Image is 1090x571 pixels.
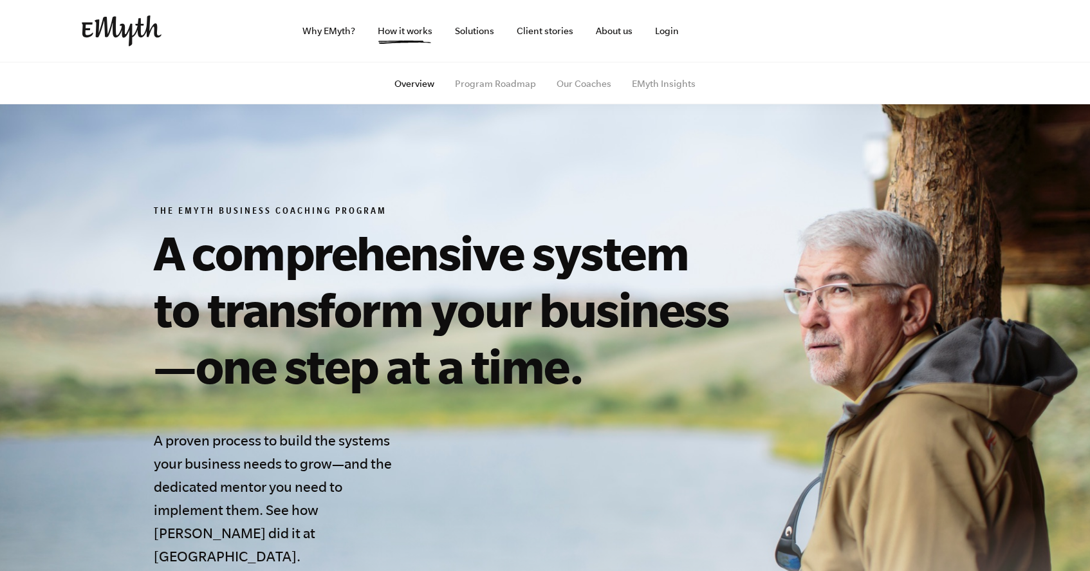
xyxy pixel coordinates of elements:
[394,79,434,89] a: Overview
[82,15,162,46] img: EMyth
[154,429,401,568] h4: A proven process to build the systems your business needs to grow—and the dedicated mentor you ne...
[154,224,741,394] h1: A comprehensive system to transform your business—one step at a time.
[455,79,536,89] a: Program Roadmap
[1026,509,1090,571] iframe: Chat Widget
[873,17,1008,45] iframe: Embedded CTA
[154,206,741,219] h6: The EMyth Business Coaching Program
[557,79,611,89] a: Our Coaches
[632,79,696,89] a: EMyth Insights
[732,17,867,45] iframe: Embedded CTA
